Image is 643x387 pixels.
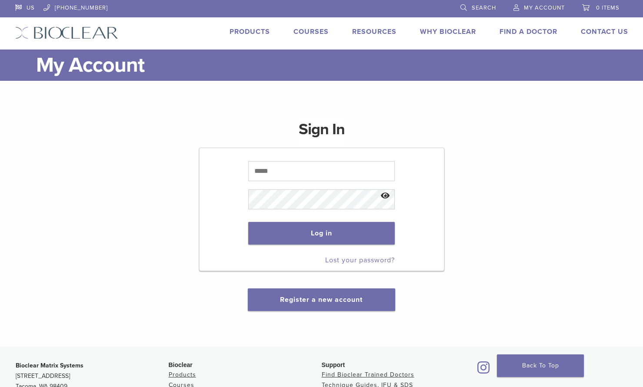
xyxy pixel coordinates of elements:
[299,119,345,147] h1: Sign In
[500,27,557,36] a: Find A Doctor
[495,366,515,375] a: Bioclear
[230,27,270,36] a: Products
[280,295,363,304] a: Register a new account
[581,27,628,36] a: Contact Us
[169,361,193,368] span: Bioclear
[376,185,395,207] button: Show password
[248,222,395,245] button: Log in
[169,371,196,378] a: Products
[322,361,345,368] span: Support
[16,362,83,369] strong: Bioclear Matrix Systems
[15,26,118,39] img: Bioclear
[472,4,496,11] span: Search
[596,4,620,11] span: 0 items
[524,4,565,11] span: My Account
[36,50,628,81] h1: My Account
[352,27,396,36] a: Resources
[420,27,476,36] a: Why Bioclear
[325,256,395,265] a: Lost your password?
[322,371,414,378] a: Find Bioclear Trained Doctors
[248,288,395,311] button: Register a new account
[293,27,329,36] a: Courses
[497,354,584,377] a: Back To Top
[475,366,493,375] a: Bioclear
